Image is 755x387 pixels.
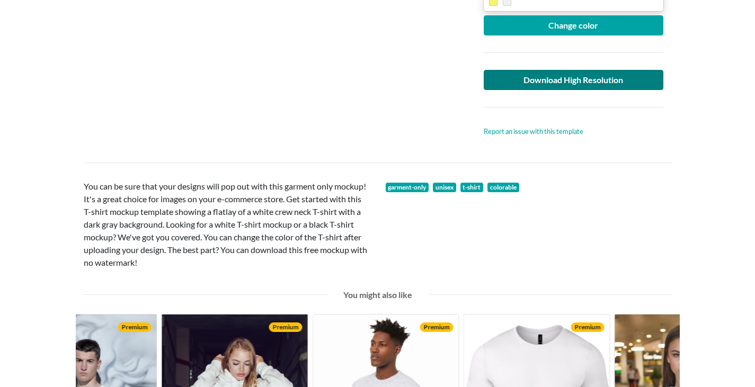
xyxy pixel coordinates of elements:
[335,289,420,301] div: You might also like
[487,183,519,192] span: colorable
[484,70,664,90] a: Download High Resolution
[420,322,453,332] span: Premium
[269,322,302,332] span: Premium
[484,15,664,35] button: Change color
[571,322,604,332] span: Premium
[433,183,456,192] span: unisex
[460,183,484,192] a: t-shirt
[84,180,370,269] p: You can be sure that your designs will pop out with this garment only mockup! It's a great choice...
[484,127,583,136] a: Report an issue with this template
[118,322,151,332] span: Premium
[386,183,429,192] a: garment-only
